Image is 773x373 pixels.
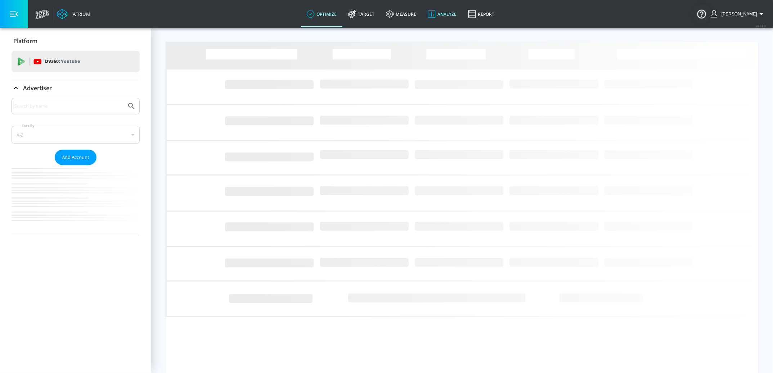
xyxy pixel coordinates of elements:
[55,150,96,165] button: Add Account
[756,24,766,28] span: v 4.24.0
[342,1,380,27] a: Target
[12,78,140,98] div: Advertiser
[57,9,90,19] a: Atrium
[301,1,342,27] a: optimize
[12,51,140,72] div: DV360: Youtube
[23,84,52,92] p: Advertiser
[45,58,80,65] p: DV360:
[12,126,140,144] div: A-Z
[21,123,36,128] label: Sort By
[462,1,500,27] a: Report
[12,31,140,51] div: Platform
[14,101,123,111] input: Search by name
[12,98,140,235] div: Advertiser
[380,1,422,27] a: measure
[12,165,140,235] nav: list of Advertiser
[719,12,757,17] span: login as: veronica.hernandez@zefr.com
[711,10,766,18] button: [PERSON_NAME]
[422,1,462,27] a: Analyze
[70,11,90,17] div: Atrium
[692,4,712,24] button: Open Resource Center
[13,37,37,45] p: Platform
[62,153,89,162] span: Add Account
[61,58,80,65] p: Youtube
